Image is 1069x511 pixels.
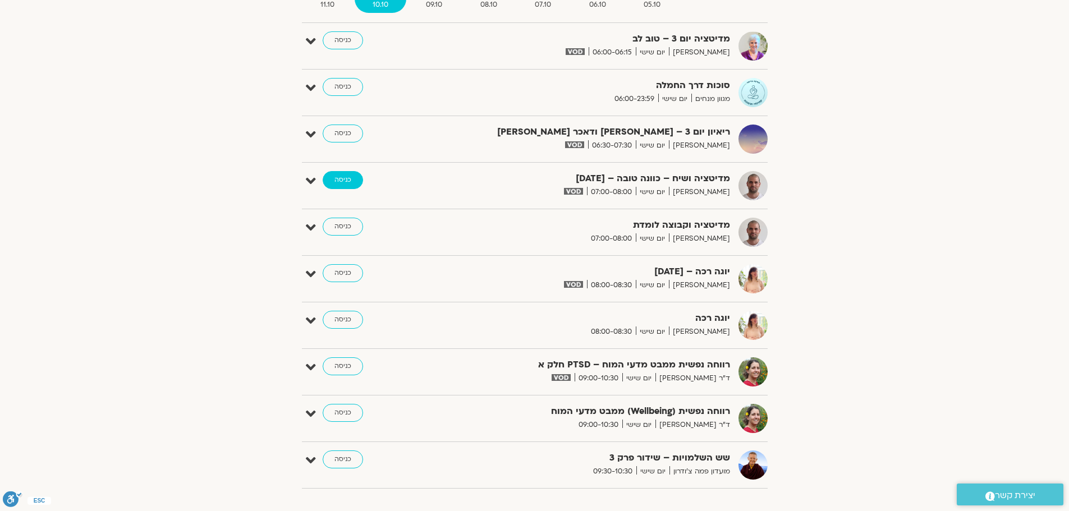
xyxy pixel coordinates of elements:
[323,78,363,96] a: כניסה
[323,218,363,236] a: כניסה
[455,450,730,466] strong: שש השלמויות – שידור פרק 3
[455,218,730,233] strong: מדיטציה וקבוצה לומדת
[655,372,730,384] span: ד"ר [PERSON_NAME]
[323,31,363,49] a: כניסה
[669,326,730,338] span: [PERSON_NAME]
[995,488,1035,503] span: יצירת קשר
[552,374,570,381] img: vodicon
[636,186,669,198] span: יום שישי
[957,484,1063,505] a: יצירת קשר
[589,466,636,477] span: 09:30-10:30
[622,419,655,431] span: יום שישי
[589,47,636,58] span: 06:00-06:15
[636,233,669,245] span: יום שישי
[575,419,622,431] span: 09:00-10:30
[455,311,730,326] strong: יוגה רכה
[575,372,622,384] span: 09:00-10:30
[658,93,691,105] span: יום שישי
[566,48,584,55] img: vodicon
[655,419,730,431] span: ד"ר [PERSON_NAME]
[587,326,636,338] span: 08:00-08:30
[455,31,730,47] strong: מדיטציה יום 3 – טוב לב
[455,404,730,419] strong: רווחה נפשית (Wellbeing) ממבט מדעי המוח
[636,326,669,338] span: יום שישי
[565,141,584,148] img: vodicon
[323,404,363,422] a: כניסה
[323,171,363,189] a: כניסה
[636,47,669,58] span: יום שישי
[455,125,730,140] strong: ריאיון יום 3 – [PERSON_NAME] ודאכר [PERSON_NAME]
[455,357,730,372] strong: רווחה נפשית ממבט מדעי המוח – PTSD חלק א
[691,93,730,105] span: מגוון מנחים
[323,450,363,468] a: כניסה
[323,311,363,329] a: כניסה
[669,279,730,291] span: [PERSON_NAME]
[587,186,636,198] span: 07:00-08:00
[669,186,730,198] span: [PERSON_NAME]
[455,171,730,186] strong: מדיטציה ושיח – כוונה טובה – [DATE]
[323,264,363,282] a: כניסה
[564,281,582,288] img: vodicon
[588,140,636,151] span: 06:30-07:30
[323,125,363,142] a: כניסה
[611,93,658,105] span: 06:00-23:59
[669,47,730,58] span: [PERSON_NAME]
[587,279,636,291] span: 08:00-08:30
[669,466,730,477] span: מועדון פמה צ'ודרון
[323,357,363,375] a: כניסה
[636,279,669,291] span: יום שישי
[669,233,730,245] span: [PERSON_NAME]
[669,140,730,151] span: [PERSON_NAME]
[622,372,655,384] span: יום שישי
[455,78,730,93] strong: סוכות דרך החמלה
[636,140,669,151] span: יום שישי
[455,264,730,279] strong: יוגה רכה – [DATE]
[564,188,582,195] img: vodicon
[587,233,636,245] span: 07:00-08:00
[636,466,669,477] span: יום שישי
